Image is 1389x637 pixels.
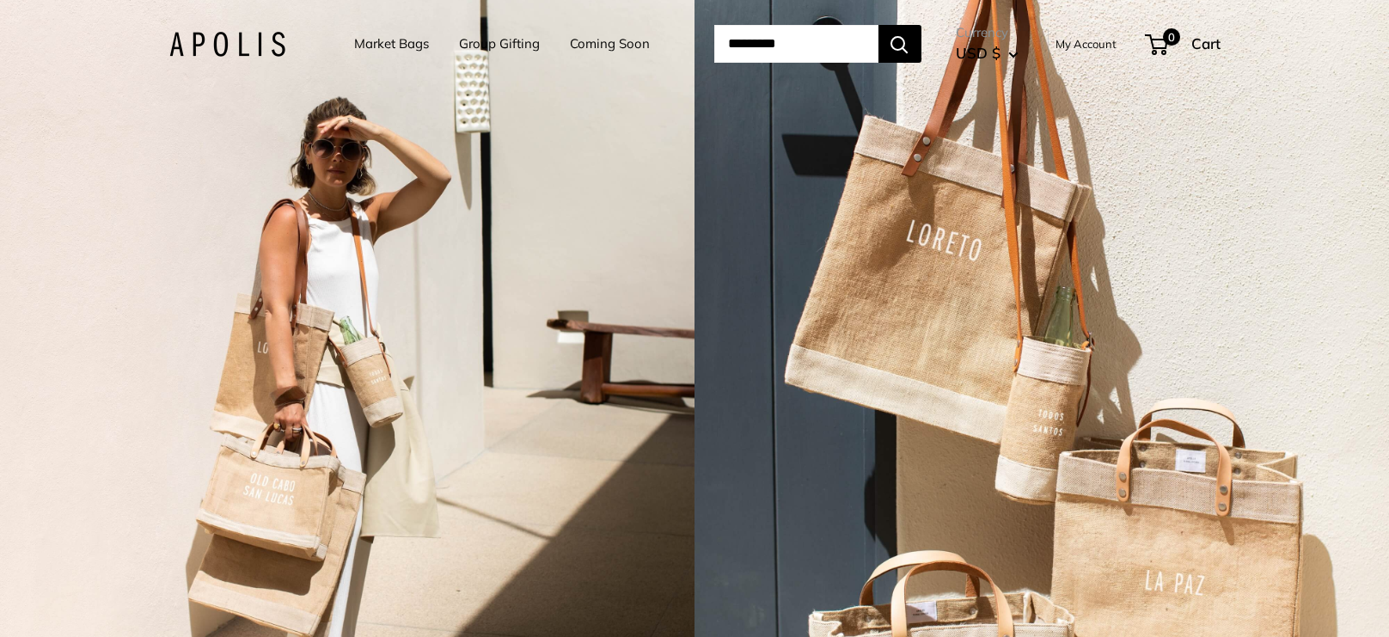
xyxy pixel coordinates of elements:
[878,25,921,63] button: Search
[1056,34,1117,54] a: My Account
[1191,34,1221,52] span: Cart
[459,32,540,56] a: Group Gifting
[956,40,1019,67] button: USD $
[956,21,1019,45] span: Currency
[1162,28,1179,46] span: 0
[1147,30,1221,58] a: 0 Cart
[570,32,650,56] a: Coming Soon
[354,32,429,56] a: Market Bags
[956,44,1000,62] span: USD $
[714,25,878,63] input: Search...
[169,32,285,57] img: Apolis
